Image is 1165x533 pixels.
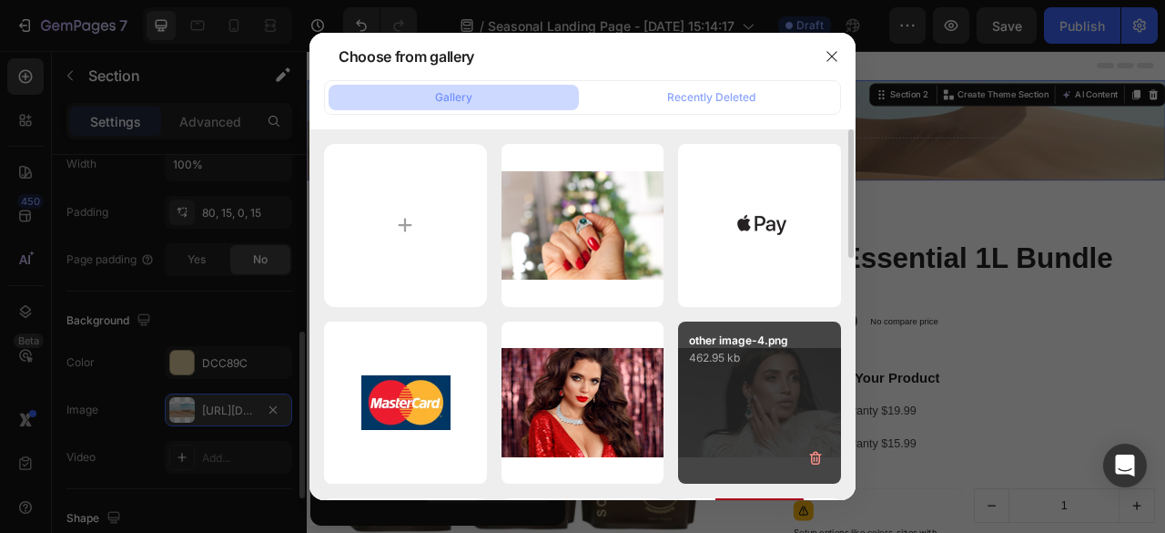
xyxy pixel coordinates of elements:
[339,46,474,67] div: Choose from gallery
[586,85,836,110] button: Recently Deleted
[509,130,605,145] div: Drop element here
[633,405,805,428] p: Protect Your Product
[603,238,1079,289] a: The Essential 1L Bundle
[1103,444,1147,487] div: Open Intercom Messenger
[615,479,783,520] label: 1 Year Warranty $15.99
[501,171,664,280] img: image
[827,47,944,64] p: Create Theme Section
[689,349,830,367] p: 462.95 kb
[714,198,805,253] img: image
[717,339,804,350] p: No compare price
[435,89,472,106] div: Gallery
[956,45,1036,67] button: AI Content
[329,85,579,110] button: Gallery
[360,375,451,431] img: image
[667,89,755,106] div: Recently Deleted
[615,438,783,479] label: 2 Year Warranty $19.99
[603,329,703,360] div: ₱1,500.00
[689,333,830,349] p: other image-4.png
[501,348,664,456] img: image
[738,47,794,64] div: Section 2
